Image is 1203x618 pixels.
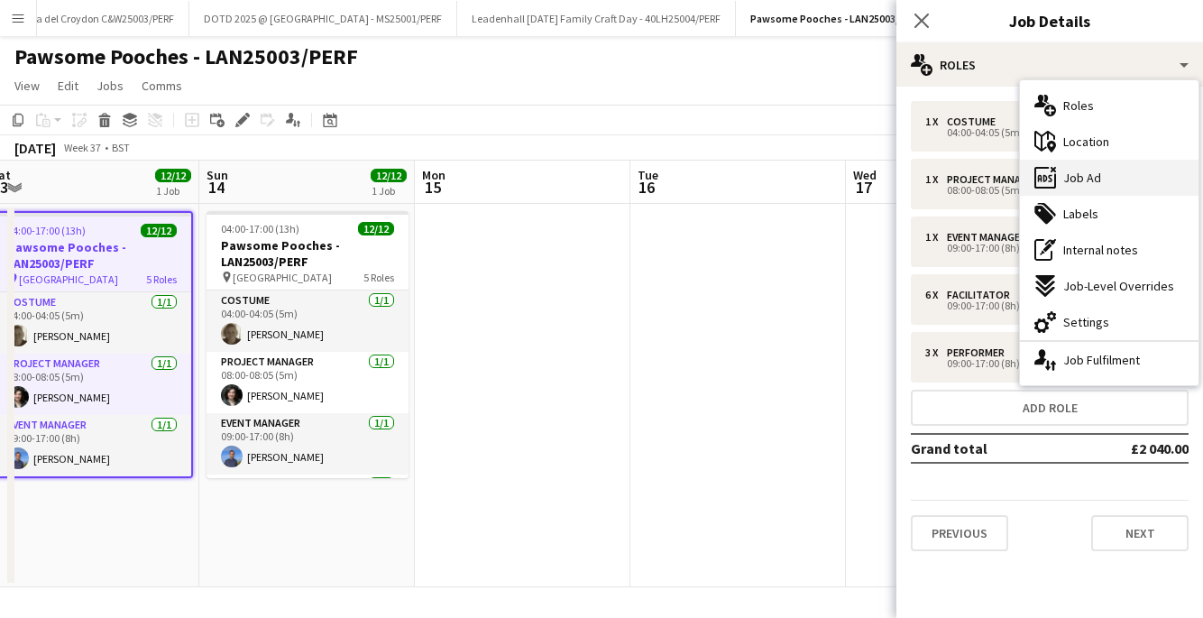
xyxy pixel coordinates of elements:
[207,352,409,413] app-card-role: Project Manager1/108:00-08:05 (5m)[PERSON_NAME]
[51,74,86,97] a: Edit
[896,9,1203,32] h3: Job Details
[925,115,947,128] div: 1 x
[1063,97,1094,114] span: Roles
[363,271,394,284] span: 5 Roles
[19,272,118,286] span: [GEOGRAPHIC_DATA]
[58,78,78,94] span: Edit
[372,184,406,198] div: 1 Job
[7,74,47,97] a: View
[207,211,409,478] app-job-card: 04:00-17:00 (13h)12/12Pawsome Pooches - LAN25003/PERF [GEOGRAPHIC_DATA]5 RolesCostume1/104:00-04:...
[155,169,191,182] span: 12/12
[221,222,299,235] span: 04:00-17:00 (13h)
[2,1,189,36] button: Costa del Croydon C&W25003/PERF
[60,141,105,154] span: Week 37
[1063,206,1098,222] span: Labels
[911,515,1008,551] button: Previous
[1020,342,1198,378] div: Job Fulfilment
[207,291,409,352] app-card-role: Costume1/104:00-04:05 (5m)[PERSON_NAME]
[233,271,332,284] span: [GEOGRAPHIC_DATA]
[947,346,1012,359] div: Performer
[925,346,947,359] div: 3 x
[7,224,86,237] span: 04:00-17:00 (13h)
[96,78,124,94] span: Jobs
[358,222,394,235] span: 12/12
[925,359,1155,368] div: 09:00-17:00 (8h)
[925,128,1155,137] div: 04:00-04:05 (5m)
[156,184,190,198] div: 1 Job
[204,177,228,198] span: 14
[896,43,1203,87] div: Roles
[207,167,228,183] span: Sun
[925,231,947,244] div: 1 x
[635,177,658,198] span: 16
[1091,515,1189,551] button: Next
[419,177,445,198] span: 15
[422,167,445,183] span: Mon
[189,1,457,36] button: DOTD 2025 @ [GEOGRAPHIC_DATA] - MS25001/PERF
[1075,434,1189,463] td: £2 040.00
[925,173,947,186] div: 1 x
[1063,170,1101,186] span: Job Ad
[925,244,1155,253] div: 09:00-17:00 (8h)
[911,390,1189,426] button: Add role
[1063,242,1138,258] span: Internal notes
[457,1,736,36] button: Leadenhall [DATE] Family Craft Day - 40LH25004/PERF
[1063,134,1109,150] span: Location
[947,173,1047,186] div: Project Manager
[736,1,938,36] button: Pawsome Pooches - LAN25003/PERF
[638,167,658,183] span: Tue
[911,434,1075,463] td: Grand total
[14,139,56,157] div: [DATE]
[134,74,189,97] a: Comms
[925,301,1155,310] div: 09:00-17:00 (8h)
[1063,314,1109,330] span: Settings
[89,74,131,97] a: Jobs
[925,186,1155,195] div: 08:00-08:05 (5m)
[947,289,1017,301] div: Facilitator
[146,272,177,286] span: 5 Roles
[947,231,1033,244] div: Event Manager
[947,115,1003,128] div: Costume
[850,177,877,198] span: 17
[142,78,182,94] span: Comms
[1063,278,1174,294] span: Job-Level Overrides
[853,167,877,183] span: Wed
[14,78,40,94] span: View
[207,413,409,475] app-card-role: Event Manager1/109:00-17:00 (8h)[PERSON_NAME]
[371,169,407,182] span: 12/12
[141,224,177,237] span: 12/12
[14,43,358,70] h1: Pawsome Pooches - LAN25003/PERF
[112,141,130,154] div: BST
[925,289,947,301] div: 6 x
[207,237,409,270] h3: Pawsome Pooches - LAN25003/PERF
